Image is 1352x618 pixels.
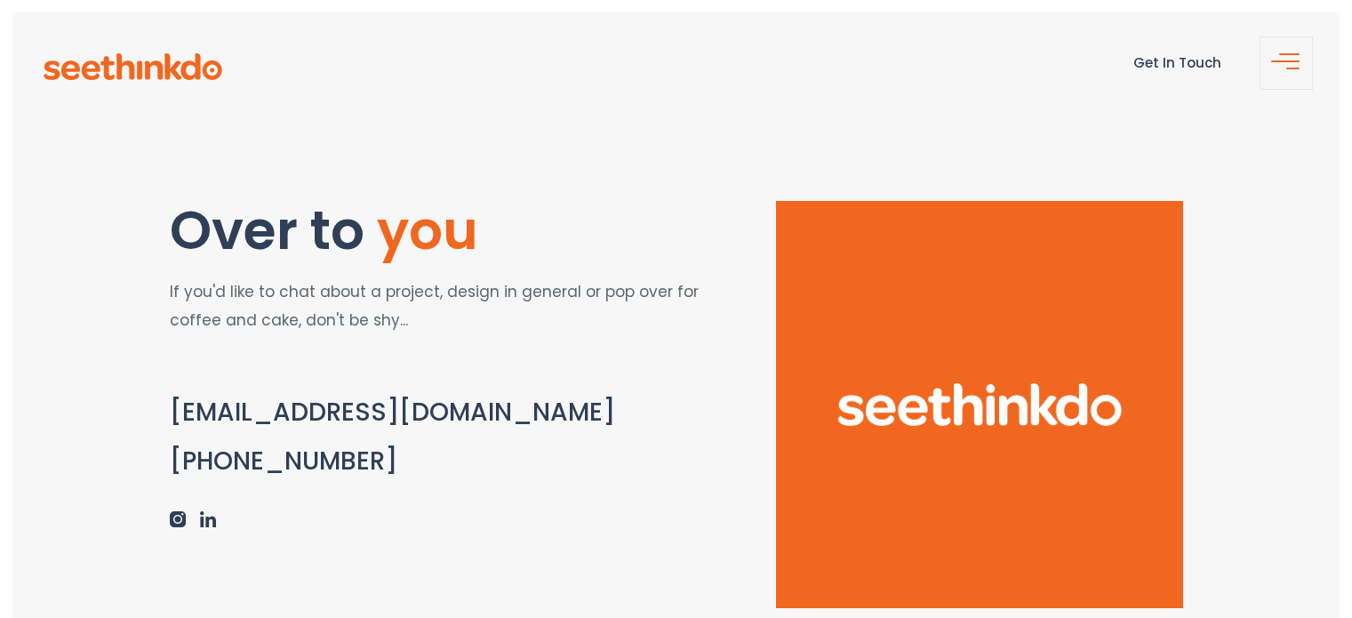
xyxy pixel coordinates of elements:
[377,193,478,268] span: you
[310,193,364,268] span: to
[44,53,222,80] img: see-think-do-logo.png
[170,395,615,429] a: [EMAIL_ADDRESS][DOMAIN_NAME]
[170,277,750,335] p: If you'd like to chat about a project, design in general or pop over for coffee and cake, don't b...
[200,511,216,527] img: linkedin-dark.png
[170,193,298,268] span: Over
[1133,53,1221,72] a: Get In Touch
[776,201,1183,608] img: See Think Do - logo animation
[170,444,397,478] a: [PHONE_NUMBER]
[170,201,649,260] h1: Over to you
[170,511,186,527] img: instagram-dark.png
